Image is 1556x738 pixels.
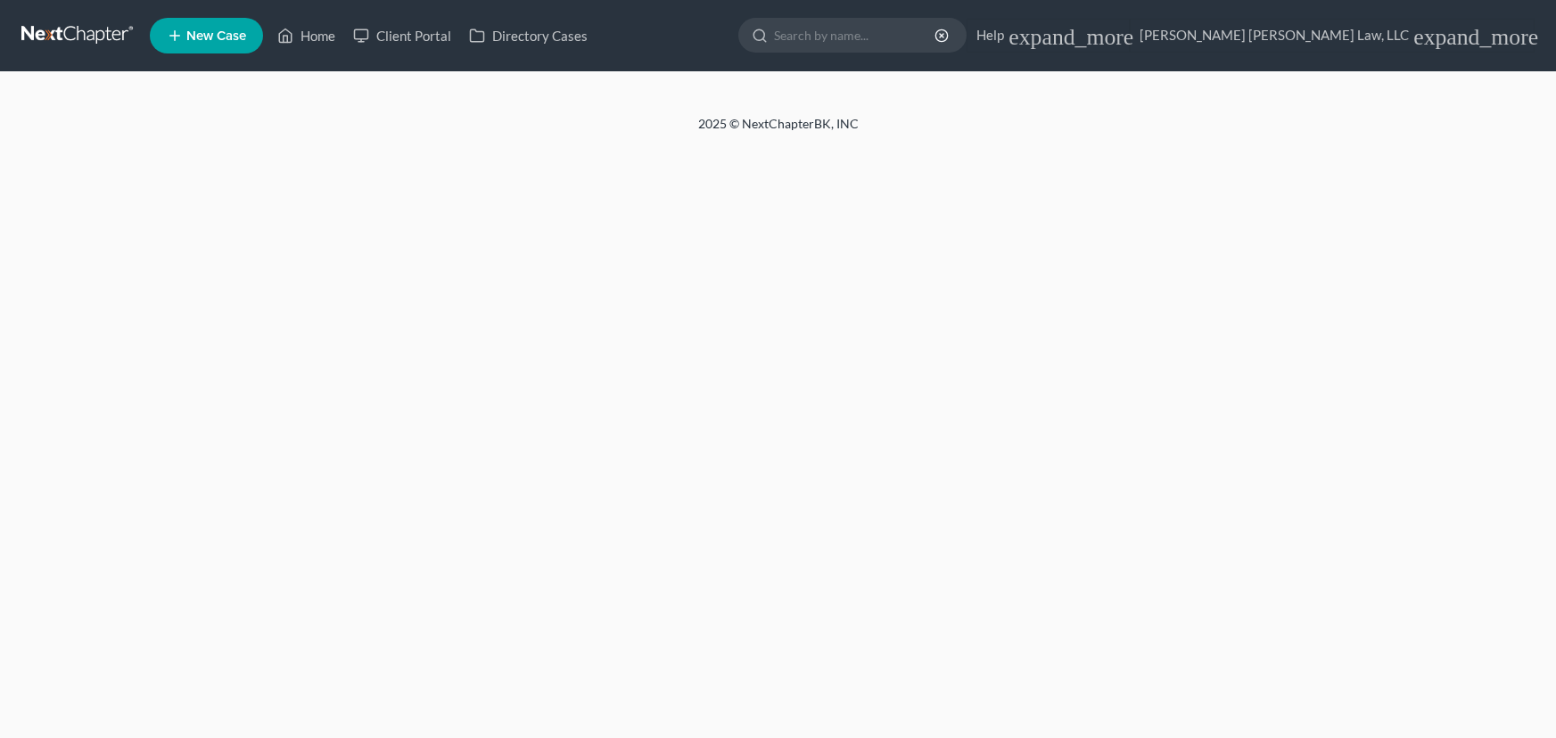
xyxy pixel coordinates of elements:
[344,20,460,52] a: Client Portal
[270,115,1287,147] div: 2025 © NextChapterBK, INC
[268,20,344,52] a: Home
[977,19,1140,52] input: Search by name...
[460,20,597,52] a: Directory Cases
[186,29,246,43] span: New Case
[1232,20,1534,52] a: [PERSON_NAME] [PERSON_NAME] Law, LLC
[1171,20,1231,52] a: Help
